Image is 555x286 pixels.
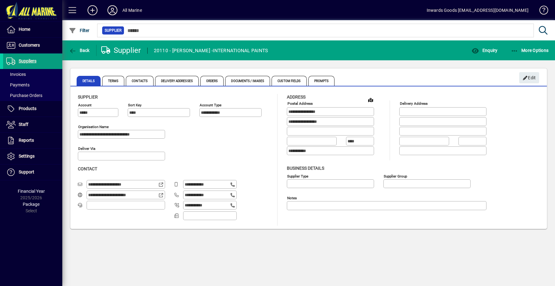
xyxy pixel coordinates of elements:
button: Add [83,5,102,16]
span: Address [287,95,306,99]
button: Back [67,45,91,56]
a: Staff [3,117,62,132]
span: Supplier [78,95,98,99]
span: Reports [19,138,34,143]
span: Purchase Orders [6,93,42,98]
a: Purchase Orders [3,90,62,101]
span: Details [77,76,101,86]
button: Profile [102,5,122,16]
a: Payments [3,80,62,90]
span: More Options [511,48,549,53]
span: Documents / Images [225,76,270,86]
div: 20110 - [PERSON_NAME] -INTERNATIONAL PAINTS [154,46,268,56]
a: Customers [3,38,62,53]
span: Orders [200,76,224,86]
div: Inwards Goods [EMAIL_ADDRESS][DOMAIN_NAME] [427,5,529,15]
mat-label: Organisation name [78,125,109,129]
mat-label: Notes [287,196,297,200]
a: Invoices [3,69,62,80]
a: Reports [3,133,62,148]
mat-label: Supplier group [384,174,407,178]
span: Supplier [105,27,121,34]
a: Support [3,164,62,180]
mat-label: Account Type [200,103,221,107]
span: Support [19,169,34,174]
a: View on map [366,95,376,105]
button: Enquiry [470,45,499,56]
span: Edit [523,73,536,83]
mat-label: Sort key [128,103,141,107]
div: Supplier [101,45,141,55]
span: Enquiry [472,48,497,53]
span: Terms [102,76,125,86]
button: More Options [509,45,550,56]
span: Invoices [6,72,26,77]
span: Settings [19,154,35,159]
span: Customers [19,43,40,48]
span: Delivery Addresses [155,76,199,86]
button: Filter [67,25,91,36]
div: All Marine [122,5,142,15]
span: Contact [78,166,97,171]
span: Staff [19,122,28,127]
span: Prompts [308,76,335,86]
mat-label: Supplier type [287,174,308,178]
button: Edit [519,72,539,83]
a: Home [3,22,62,37]
span: Home [19,27,30,32]
span: Filter [69,28,90,33]
app-page-header-button: Back [62,45,97,56]
span: Financial Year [18,189,45,194]
mat-label: Account [78,103,92,107]
a: Knowledge Base [535,1,547,21]
span: Back [69,48,90,53]
span: Business details [287,166,324,171]
mat-label: Deliver via [78,146,95,151]
a: Settings [3,149,62,164]
span: Products [19,106,36,111]
span: Contacts [126,76,154,86]
span: Custom Fields [272,76,306,86]
a: Products [3,101,62,117]
span: Suppliers [19,58,36,63]
span: Package [23,202,40,207]
span: Payments [6,82,30,87]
